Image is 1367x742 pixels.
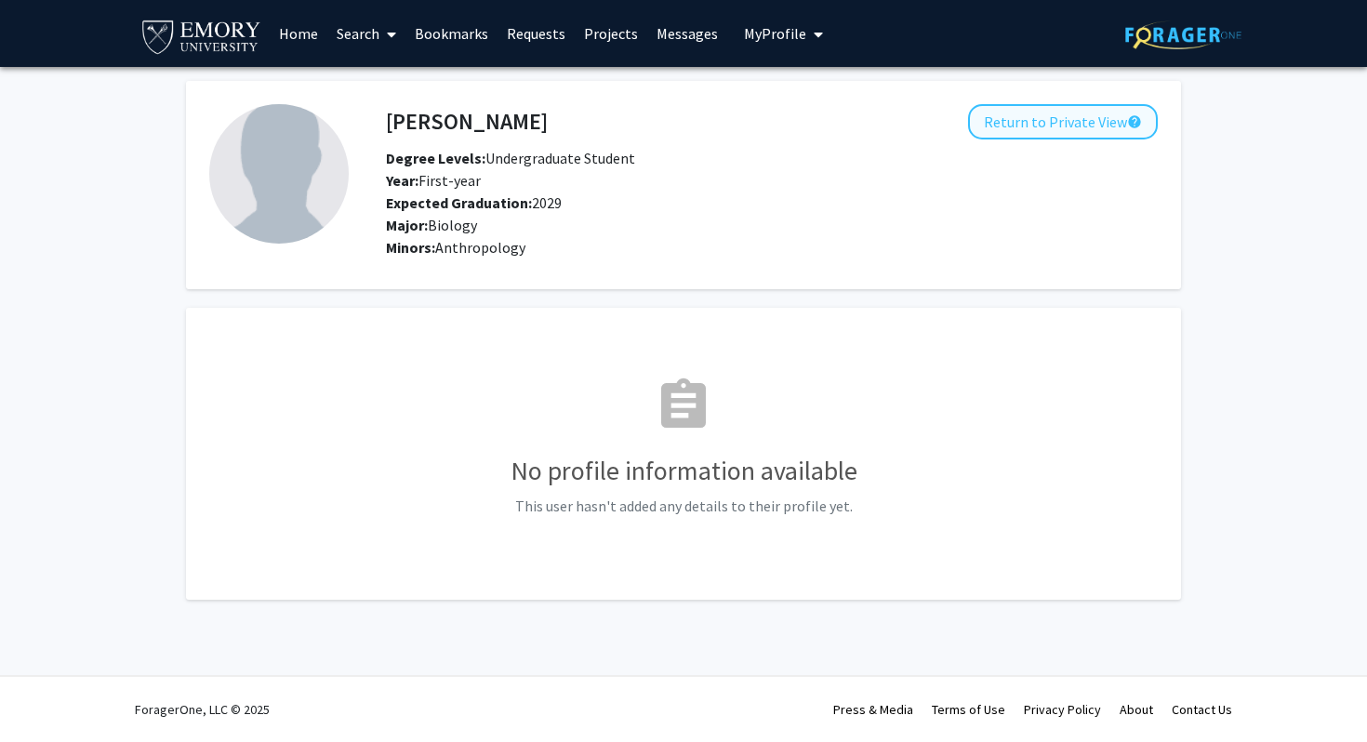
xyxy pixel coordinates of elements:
span: Anthropology [435,238,525,257]
a: Messages [647,1,727,66]
mat-icon: assignment [654,376,713,435]
span: My Profile [744,24,806,43]
span: Biology [428,216,477,234]
iframe: Chat [14,658,79,728]
h3: No profile information available [209,456,1158,487]
b: Major: [386,216,428,234]
span: Undergraduate Student [386,149,635,167]
b: Degree Levels: [386,149,485,167]
span: First-year [386,171,481,190]
a: Terms of Use [932,701,1005,718]
p: This user hasn't added any details to their profile yet. [209,495,1158,517]
img: ForagerOne Logo [1125,20,1241,49]
h4: [PERSON_NAME] [386,104,548,139]
a: Home [270,1,327,66]
b: Minors: [386,238,435,257]
b: Expected Graduation: [386,193,532,212]
a: Press & Media [833,701,913,718]
a: Requests [498,1,575,66]
a: Bookmarks [405,1,498,66]
b: Year: [386,171,418,190]
fg-card: No Profile Information [186,308,1181,600]
mat-icon: help [1127,111,1142,133]
a: About [1120,701,1153,718]
span: 2029 [386,193,562,212]
a: Search [327,1,405,66]
button: Return to Private View [968,104,1158,139]
img: Profile Picture [209,104,349,244]
img: Emory University Logo [139,15,263,57]
a: Privacy Policy [1024,701,1101,718]
a: Projects [575,1,647,66]
a: Contact Us [1172,701,1232,718]
div: ForagerOne, LLC © 2025 [135,677,270,742]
